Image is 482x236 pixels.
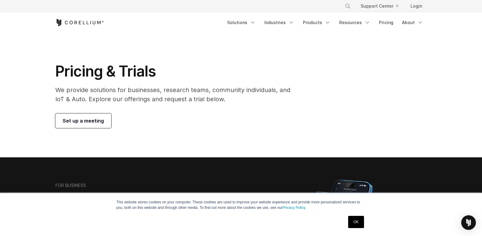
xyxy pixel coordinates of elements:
div: Open Intercom Messenger [461,215,476,230]
a: Industries [261,17,298,28]
h6: FOR BUSINESS [55,183,86,188]
h1: Pricing & Trials [55,62,299,80]
a: Login [406,1,427,12]
a: OK [348,216,364,228]
div: Navigation Menu [223,17,427,28]
a: Resources [336,17,374,28]
a: Products [299,17,334,28]
a: Pricing [375,17,397,28]
a: Privacy Policy. [283,206,306,210]
span: Set up a meeting [63,117,104,124]
a: About [398,17,427,28]
a: Set up a meeting [55,113,111,128]
p: We provide solutions for businesses, research teams, community individuals, and IoT & Auto. Explo... [55,85,299,104]
div: Navigation Menu [337,1,427,12]
a: Corellium Home [55,19,104,26]
button: Search [342,1,353,12]
p: This website stores cookies on your computer. These cookies are used to improve your website expe... [116,199,366,210]
a: Support Center [356,1,403,12]
a: Solutions [223,17,259,28]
